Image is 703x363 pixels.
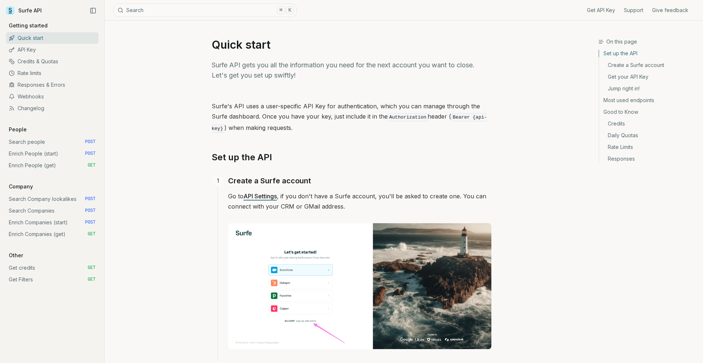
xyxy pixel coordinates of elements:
[6,22,51,29] p: Getting started
[6,252,26,259] p: Other
[6,193,98,205] a: Search Company lookalikes POST
[6,56,98,67] a: Credits & Quotas
[6,228,98,240] a: Enrich Companies (get) GET
[243,192,277,200] a: API Settings
[6,126,30,133] p: People
[388,113,428,121] code: Authorization
[599,59,697,71] a: Create a Surfe account
[212,151,272,163] a: Set up the API
[85,151,96,157] span: POST
[6,274,98,285] a: Get Filters GET
[624,7,643,14] a: Support
[599,153,697,162] a: Responses
[212,38,491,51] h1: Quick start
[88,231,96,237] span: GET
[598,38,697,45] h3: On this page
[88,5,98,16] button: Collapse Sidebar
[652,7,688,14] a: Give feedback
[599,106,697,118] a: Good to Know
[6,5,42,16] a: Surfe API
[85,196,96,202] span: POST
[6,32,98,44] a: Quick start
[6,160,98,171] a: Enrich People (get) GET
[599,94,697,106] a: Most used endpoints
[228,191,491,212] p: Go to , if you don't have a Surfe account, you'll be asked to create one. You can connect with yo...
[6,217,98,228] a: Enrich Companies (start) POST
[85,139,96,145] span: POST
[212,60,491,81] p: Surfe API gets you all the information you need for the next account you want to close. Let's get...
[6,205,98,217] a: Search Companies POST
[6,91,98,102] a: Webhooks
[88,277,96,282] span: GET
[599,71,697,83] a: Get your API Key
[599,50,697,59] a: Set up the API
[599,130,697,141] a: Daily Quotas
[277,6,285,14] kbd: ⌘
[6,44,98,56] a: API Key
[6,183,36,190] p: Company
[599,141,697,153] a: Rate Limits
[228,175,311,187] a: Create a Surfe account
[599,118,697,130] a: Credits
[6,148,98,160] a: Enrich People (start) POST
[85,208,96,214] span: POST
[6,67,98,79] a: Rate limits
[114,4,297,17] button: Search⌘K
[212,101,491,134] p: Surfe's API uses a user-specific API Key for authentication, which you can manage through the Sur...
[587,7,615,14] a: Get API Key
[6,136,98,148] a: Search people POST
[599,83,697,94] a: Jump right in!
[6,262,98,274] a: Get credits GET
[85,220,96,225] span: POST
[6,79,98,91] a: Responses & Errors
[6,102,98,114] a: Changelog
[286,6,294,14] kbd: K
[88,265,96,271] span: GET
[88,162,96,168] span: GET
[228,223,491,349] img: Image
